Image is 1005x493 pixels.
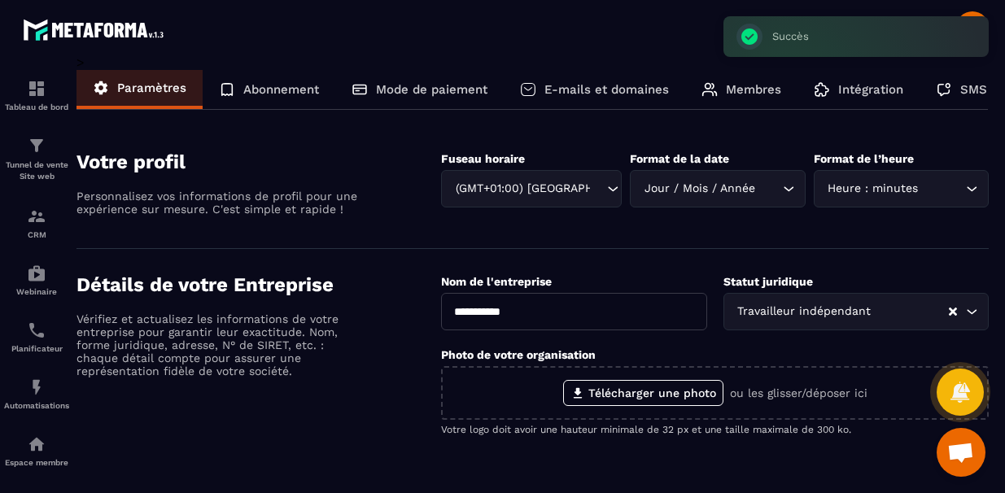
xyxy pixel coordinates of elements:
img: automations [27,264,46,283]
label: Adresse [441,469,485,482]
input: Search for option [875,303,947,321]
div: Search for option [441,170,622,207]
p: Mode de paiement [376,82,487,97]
p: CRM [4,230,69,239]
p: ou les glisser/déposer ici [730,386,867,399]
h4: Votre profil [76,151,441,173]
span: (GMT+01:00) [GEOGRAPHIC_DATA] [452,180,591,198]
label: Format de l’heure [814,152,914,165]
img: formation [27,207,46,226]
img: formation [27,79,46,98]
label: Statut juridique [723,275,813,288]
input: Search for option [591,180,603,198]
p: Planificateur [4,344,69,353]
p: Webinaire [4,287,69,296]
p: Vérifiez et actualisez les informations de votre entreprise pour garantir leur exactitude. Nom, f... [76,312,361,377]
a: formationformationTunnel de vente Site web [4,124,69,194]
img: automations [27,377,46,397]
span: Travailleur indépendant [734,303,875,321]
p: Espace membre [4,458,69,467]
a: automationsautomationsWebinaire [4,251,69,308]
div: Ouvrir le chat [937,428,985,477]
button: Clear Selected [949,306,957,318]
input: Search for option [922,180,962,198]
input: Search for option [758,180,778,198]
p: E-mails et domaines [544,82,669,97]
a: formationformationTableau de bord [4,67,69,124]
img: scheduler [27,321,46,340]
p: Membres [726,82,781,97]
h4: Détails de votre Entreprise [76,273,441,296]
p: Tableau de bord [4,103,69,111]
p: Intégration [838,82,903,97]
div: Search for option [814,170,989,207]
label: Fuseau horaire [441,152,525,165]
label: Télécharger une photo [563,380,723,406]
img: automations [27,434,46,454]
p: Personnalisez vos informations de profil pour une expérience sur mesure. C'est simple et rapide ! [76,190,361,216]
p: Votre logo doit avoir une hauteur minimale de 32 px et une taille maximale de 300 ko. [441,424,989,435]
img: formation [27,136,46,155]
label: Photo de votre organisation [441,348,596,361]
a: schedulerschedulerPlanificateur [4,308,69,365]
span: Heure : minutes [824,180,922,198]
p: Automatisations [4,401,69,410]
a: automationsautomationsAutomatisations [4,365,69,422]
p: Abonnement [243,82,319,97]
img: logo [23,15,169,45]
div: Search for option [630,170,805,207]
label: Format de la date [630,152,729,165]
span: Jour / Mois / Année [640,180,758,198]
p: Tunnel de vente Site web [4,159,69,182]
label: Nom de l'entreprise [441,275,552,288]
a: formationformationCRM [4,194,69,251]
p: Paramètres [117,81,186,95]
div: Search for option [723,293,989,330]
a: automationsautomationsEspace membre [4,422,69,479]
